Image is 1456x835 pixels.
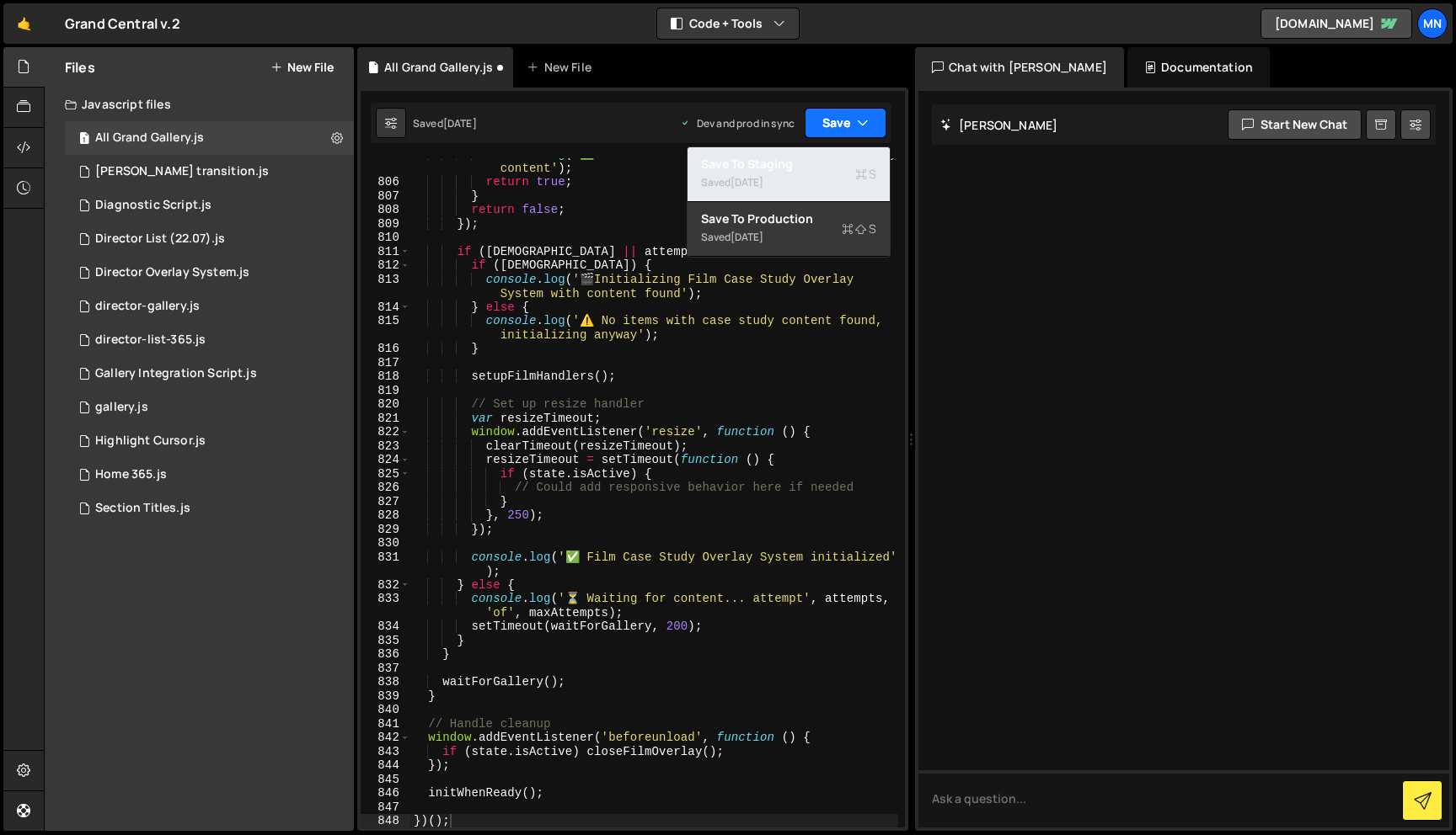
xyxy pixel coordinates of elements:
button: Save to ProductionS Saved[DATE] [688,202,890,257]
div: 823 [361,439,410,454]
div: 815 [361,314,410,342]
div: 820 [361,397,410,412]
span: S [855,166,876,183]
a: [DOMAIN_NAME] [1261,8,1412,39]
div: 15298/40223.js [65,492,354,525]
div: 843 [361,745,410,759]
div: Chat with [PERSON_NAME] [915,47,1124,88]
button: Start new chat [1228,109,1362,140]
div: 808 [361,203,410,217]
div: gallery.js [95,400,148,415]
div: All Grand Gallery.js [95,130,204,146]
div: [DATE] [731,175,763,189]
button: Code + Tools [657,8,799,39]
div: 829 [361,523,410,537]
div: 15298/43601.js [65,189,354,222]
button: Save to StagingS Saved[DATE] [688,147,890,202]
div: Javascript files [45,88,354,121]
div: 841 [361,717,410,731]
div: 825 [361,467,410,481]
div: 836 [361,647,410,662]
div: 806 [361,175,410,189]
div: 819 [361,384,410,398]
div: Saved [701,173,876,193]
div: 809 [361,217,410,231]
div: New File [527,59,597,76]
div: 833 [361,592,410,620]
div: 822 [361,425,410,439]
div: 826 [361,481,410,495]
div: [DATE] [731,230,763,244]
div: 816 [361,342,410,356]
div: Director Overlay System.js [95,265,249,280]
div: Save to Staging [701,156,876,173]
div: 838 [361,675,410,689]
div: Saved [413,116,477,130]
div: 814 [361,300,410,315]
div: 834 [361,620,410,634]
div: 840 [361,703,410,717]
div: director-gallery.js [95,299,200,314]
a: MN [1417,8,1448,39]
div: 805 [361,147,410,175]
div: Saved [701,227,876,247]
div: 824 [361,453,410,467]
div: 839 [361,689,410,704]
button: New File [270,61,334,74]
a: 🤙 [3,3,45,44]
div: 15298/41315.js [65,155,354,189]
div: 847 [361,800,410,815]
div: 832 [361,578,410,593]
div: 845 [361,773,410,787]
div: [PERSON_NAME] transition.js [95,164,269,179]
button: Save [805,108,886,138]
div: 818 [361,370,410,384]
div: 15298/43117.js [65,424,354,458]
div: 846 [361,786,410,800]
div: 807 [361,189,410,204]
div: 810 [361,231,410,245]
div: Diagnostic Script.js [95,198,211,213]
div: 848 [361,814,410,828]
div: 15298/40483.js [65,391,354,424]
div: 830 [361,536,410,550]
div: 15298/43501.js [65,222,354,256]
div: 817 [361,356,410,370]
div: Grand Central v.2 [65,13,180,34]
div: Gallery Integration Script.js [95,366,257,381]
div: 837 [361,662,410,676]
div: Documentation [1127,47,1270,88]
div: Highlight Cursor.js [95,433,206,449]
div: 812 [361,258,410,273]
div: Save to Production [701,210,876,227]
div: 842 [361,731,410,745]
div: Home 365.js [95,467,167,482]
div: [DATE] [443,116,477,130]
div: 813 [361,273,410,300]
div: Director List (22.07).js [95,231,225,247]
div: 835 [361,634,410,648]
div: 831 [361,550,410,578]
div: director-list-365.js [95,332,206,348]
div: 15298/43118.js [65,357,354,391]
div: All Grand Gallery.js [384,59,493,76]
div: 15298/42891.js [65,256,354,290]
span: 1 [79,133,89,146]
div: 15298/40373.js [65,290,354,323]
div: 844 [361,758,410,773]
div: 827 [361,495,410,509]
div: Dev and prod in sync [680,116,795,130]
div: 15298/40379.js [65,323,354,357]
div: 828 [361,508,410,523]
div: 821 [361,412,410,426]
div: Section Titles.js [95,501,190,516]
h2: Files [65,58,95,77]
div: 811 [361,245,410,259]
div: 15298/40183.js [65,458,354,492]
div: 15298/43578.js [65,121,354,155]
span: S [842,221,876,237]
h2: [PERSON_NAME] [940,117,1057,133]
